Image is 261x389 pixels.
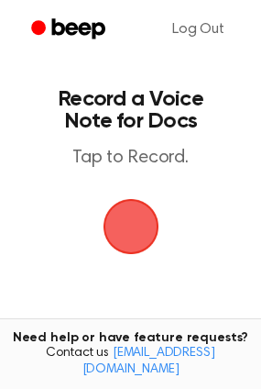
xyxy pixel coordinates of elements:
p: Tap to Record. [33,147,228,170]
a: Log Out [154,7,243,51]
a: [EMAIL_ADDRESS][DOMAIN_NAME] [82,347,215,376]
a: Beep [18,12,122,48]
span: Contact us [11,346,250,378]
button: Beep Logo [103,199,158,254]
h1: Record a Voice Note for Docs [33,88,228,132]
